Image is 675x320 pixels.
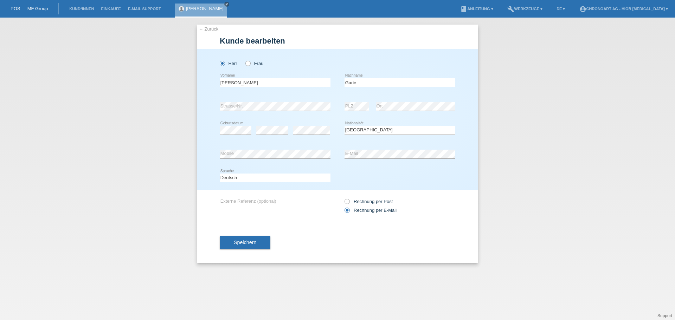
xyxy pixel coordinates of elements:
[220,37,455,45] h1: Kunde bearbeiten
[460,6,467,13] i: book
[234,240,256,245] span: Speichern
[576,7,672,11] a: account_circleChronoart AG - Hiob [MEDICAL_DATA] ▾
[553,7,568,11] a: DE ▾
[186,6,224,11] a: [PERSON_NAME]
[220,61,224,65] input: Herr
[457,7,496,11] a: bookAnleitung ▾
[245,61,250,65] input: Frau
[225,2,229,6] i: close
[507,6,514,13] i: build
[97,7,124,11] a: Einkäufe
[657,313,672,318] a: Support
[345,199,349,208] input: Rechnung per Post
[124,7,165,11] a: E-Mail Support
[345,208,349,216] input: Rechnung per E-Mail
[345,199,393,204] label: Rechnung per Post
[245,61,263,66] label: Frau
[66,7,97,11] a: Kund*innen
[199,26,218,32] a: ← Zurück
[224,2,229,7] a: close
[504,7,546,11] a: buildWerkzeuge ▾
[11,6,48,11] a: POS — MF Group
[579,6,586,13] i: account_circle
[220,236,270,249] button: Speichern
[220,61,237,66] label: Herr
[345,208,397,213] label: Rechnung per E-Mail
